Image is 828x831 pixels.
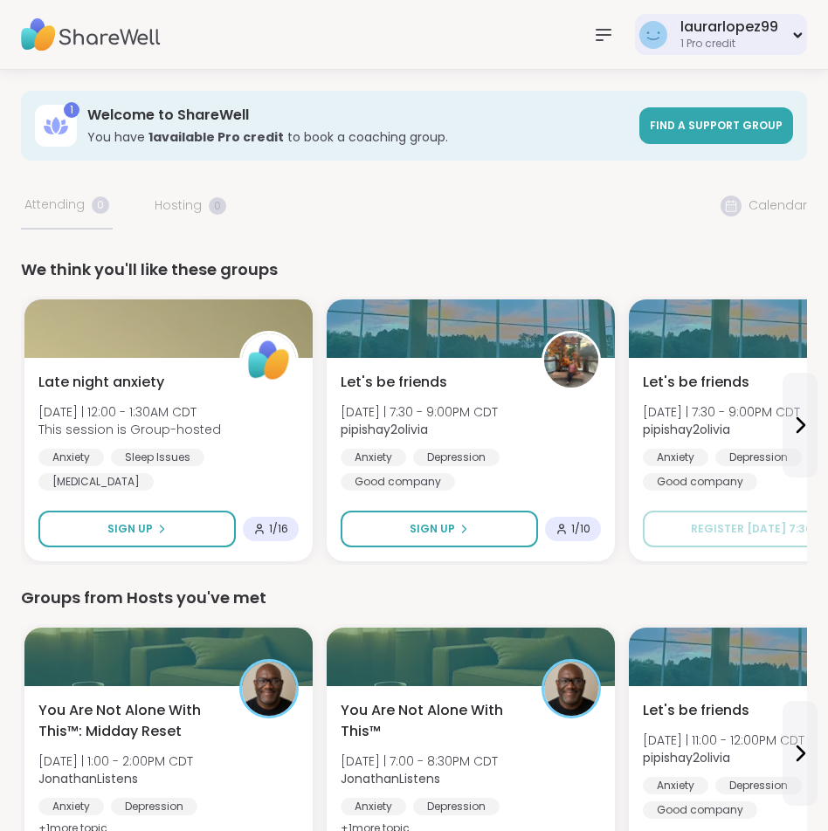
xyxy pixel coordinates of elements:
[544,662,598,716] img: JonathanListens
[107,521,153,537] span: Sign Up
[21,4,161,65] img: ShareWell Nav Logo
[680,17,778,37] div: laurarlopez99
[38,752,193,770] span: [DATE] | 1:00 - 2:00PM CDT
[643,749,730,766] b: pipishay2olivia
[38,473,154,491] div: [MEDICAL_DATA]
[341,421,428,438] b: pipishay2olivia
[341,700,522,742] span: You Are Not Alone With This™
[639,21,667,49] img: laurarlopez99
[38,372,164,393] span: Late night anxiety
[64,102,79,118] div: 1
[341,449,406,466] div: Anxiety
[341,473,455,491] div: Good company
[21,258,807,282] div: We think you'll like these groups
[643,700,749,721] span: Let's be friends
[38,421,221,438] span: This session is Group-hosted
[643,449,708,466] div: Anxiety
[643,731,804,749] span: [DATE] | 11:00 - 12:00PM CDT
[571,522,590,536] span: 1 / 10
[341,372,447,393] span: Let's be friends
[643,372,749,393] span: Let's be friends
[38,798,104,815] div: Anxiety
[341,511,538,547] button: Sign Up
[643,403,800,421] span: [DATE] | 7:30 - 9:00PM CDT
[544,333,598,388] img: pipishay2olivia
[148,128,284,146] b: 1 available Pro credit
[410,521,455,537] span: Sign Up
[650,118,783,133] span: Find a support group
[715,777,802,794] div: Depression
[413,449,500,466] div: Depression
[38,511,236,547] button: Sign Up
[715,449,802,466] div: Depression
[111,798,197,815] div: Depression
[269,522,288,536] span: 1 / 16
[643,777,708,794] div: Anxiety
[87,106,629,125] h3: Welcome to ShareWell
[643,421,730,438] b: pipishay2olivia
[639,107,793,144] a: Find a support group
[341,798,406,815] div: Anxiety
[413,798,500,815] div: Depression
[38,770,138,787] b: JonathanListens
[242,662,296,716] img: JonathanListens
[21,586,807,610] div: Groups from Hosts you've met
[38,403,221,421] span: [DATE] | 12:00 - 1:30AM CDT
[242,333,296,388] img: ShareWell
[643,801,757,819] div: Good company
[680,37,778,52] div: 1 Pro credit
[341,770,440,787] b: JonathanListens
[38,700,220,742] span: You Are Not Alone With This™: Midday Reset
[38,449,104,466] div: Anxiety
[111,449,204,466] div: Sleep Issues
[341,403,498,421] span: [DATE] | 7:30 - 9:00PM CDT
[643,473,757,491] div: Good company
[341,752,498,770] span: [DATE] | 7:00 - 8:30PM CDT
[87,128,629,146] h3: You have to book a coaching group.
